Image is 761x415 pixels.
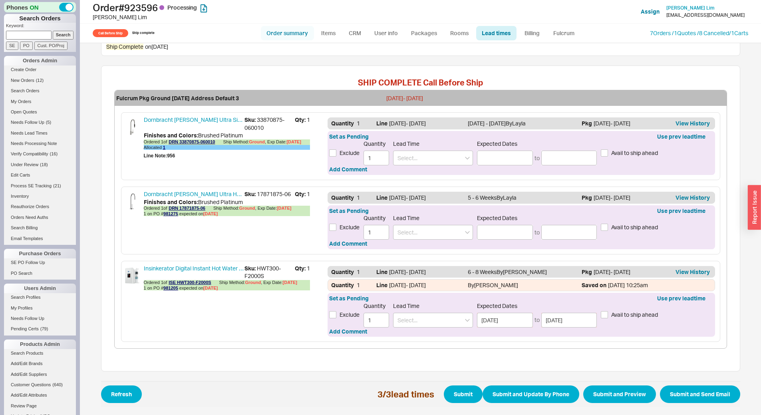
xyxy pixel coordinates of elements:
div: Ordered 1 of Ship Method: [144,139,310,145]
span: Customer Questions [11,382,51,387]
span: Lead Time [393,302,419,309]
a: SE PO Follow Up [4,258,76,267]
a: Edit Carts [4,171,76,179]
span: Expected Dates [477,140,597,147]
div: to [534,154,540,162]
div: [DATE] - [DATE] [389,119,426,127]
a: Search Products [4,349,76,357]
img: 33870875-060010_csuzbe [125,119,141,135]
button: Assign [641,8,660,16]
div: Products Admin [4,340,76,349]
div: , Exp Date: [261,280,297,286]
span: HWT300-F2000S [244,264,295,280]
a: Items [316,26,342,40]
div: , Exp Date: [255,206,292,211]
div: Ordered 1 of Ship Method: [144,280,310,286]
button: Use prev leadtime [657,294,705,302]
a: New Orders(12) [4,76,76,85]
div: [EMAIL_ADDRESS][DOMAIN_NAME] [666,12,745,18]
div: to [534,316,540,324]
a: Rooms [445,26,475,40]
img: digital-instant-hot-water-tank-and-f2000s-hero_ofrztu [125,268,141,284]
input: PO [20,42,33,50]
a: Under Review(18) [4,161,76,169]
div: Orders Admin [4,56,76,66]
div: [DATE] - [DATE] [389,268,426,276]
a: My Profiles [4,304,76,312]
a: Dornbracht [PERSON_NAME] Ultra Hot & Cold Water Dispenser [144,190,244,198]
span: Expected Dates [477,302,597,310]
a: Needs Follow Up [4,314,76,323]
div: 1 [331,268,373,276]
b: Qty: [295,116,306,123]
a: My Orders [4,97,76,106]
span: [DATE] [277,206,291,210]
a: Fulcrum [548,26,580,40]
span: Avail to ship ahead [611,311,658,319]
span: Pkg [582,268,592,276]
span: Pkg [582,194,592,202]
b: Qty: [295,191,306,197]
span: Pending Certs [11,326,39,331]
a: [PERSON_NAME] Lim [666,5,714,11]
a: Create Order [4,66,76,74]
span: Line [376,194,387,202]
span: Fulcrum Pkg Ground [DATE] Address Default 3 [116,94,381,102]
button: View History [673,119,713,127]
button: Submit and Send Email [660,385,740,403]
a: Email Templates [4,234,76,243]
b: Ground [249,139,265,144]
input: SE [6,42,18,50]
span: Submit [454,389,473,399]
a: Process SE Tracking(21) [4,182,76,190]
span: Needs Follow Up [11,120,44,125]
div: 3 / 3 lead times [378,388,434,401]
a: CRM [343,26,367,40]
div: [DATE] 10:25am [582,281,672,289]
span: Quantity [364,302,389,310]
span: 1 [295,264,310,280]
span: 1 on PO # [144,286,178,290]
span: Under Review [11,162,38,167]
span: Brushed Platinum [198,132,243,139]
span: Process SE Tracking [11,183,52,188]
a: 981205 [163,286,178,290]
span: Quantity [364,140,389,147]
a: User info [368,26,404,40]
span: Quantity [331,120,354,127]
span: Avail to ship ahead [611,149,658,157]
div: Users Admin [4,284,76,293]
b: Ground [239,206,255,210]
span: Needs Follow Up [11,316,44,321]
button: Add Comment [329,328,367,336]
svg: open menu [465,157,470,160]
b: Qty: [295,265,306,272]
a: Orders Need Auths [4,213,76,222]
b: Ground [245,280,261,285]
input: Select... [393,313,473,328]
span: [DATE] [283,280,297,285]
button: Set as Pending [329,294,369,302]
h1: Search Orders [4,14,76,23]
a: Search Billing [4,224,76,232]
button: View History [673,268,713,276]
span: ( 640 ) [52,382,63,387]
p: Keyword: [6,23,76,31]
h1: Order # 923596 [93,2,383,13]
a: 7Orders /1Quotes /8 Cancelled [650,30,729,36]
svg: open menu [465,319,470,322]
div: to [534,228,540,236]
a: /1Carts [729,30,748,36]
a: Order summary [261,26,314,40]
button: Set as Pending [329,133,369,141]
span: Exclude [340,223,360,231]
span: ( 21 ) [53,183,61,188]
span: Exclude [340,149,360,157]
input: Quantity [364,313,389,328]
span: 1 [295,116,310,131]
button: Refresh [101,385,142,403]
input: Exclude [329,311,336,318]
button: Use prev leadtime [657,133,705,141]
span: Needs Processing Note [11,141,57,146]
